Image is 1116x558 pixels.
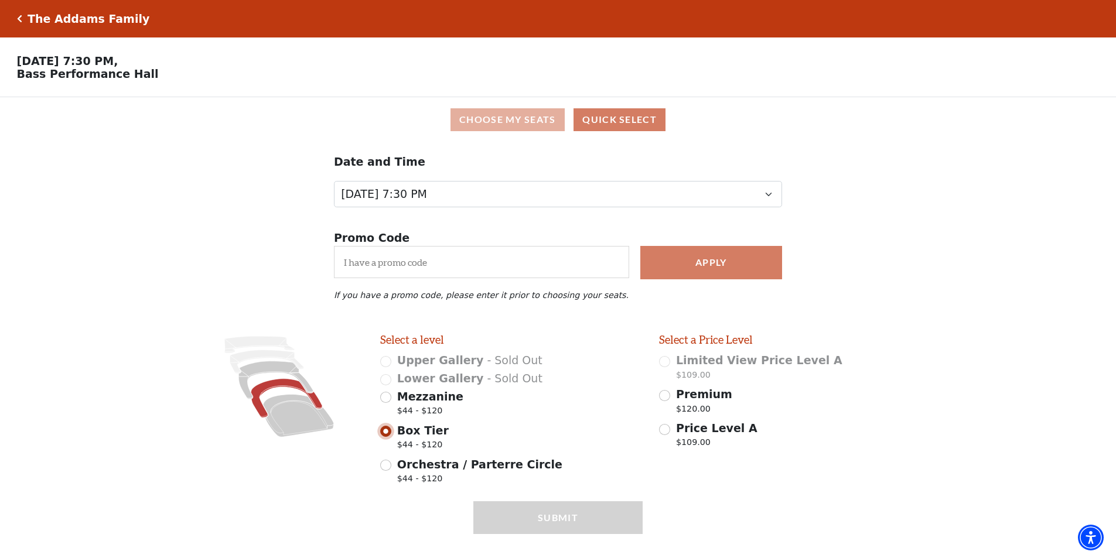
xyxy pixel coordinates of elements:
[380,333,643,347] h2: Select a level
[397,439,449,454] span: $44 - $120
[676,436,757,452] p: $109.00
[334,230,782,247] p: Promo Code
[397,372,484,385] span: Lower Gallery
[28,12,149,26] h5: The Addams Family
[659,424,670,435] input: Price Level A
[397,405,463,420] span: $44 - $120
[397,458,562,471] span: Orchestra / Parterre Circle
[17,15,22,23] a: Click here to go back to filters
[659,333,922,347] h2: Select a Price Level
[1078,525,1104,550] div: Accessibility Menu
[659,390,670,401] input: Premium
[487,372,542,385] span: - Sold Out
[397,473,562,488] span: $44 - $120
[334,246,629,278] input: I have a promo code
[676,388,732,400] span: Premium
[676,403,732,419] p: $120.00
[676,354,842,367] span: Limited View Price Level A
[397,424,449,437] span: Box Tier
[676,422,757,434] span: Price Level A
[334,290,782,300] p: If you have a promo code, please enter it prior to choosing your seats.
[397,354,484,367] span: Upper Gallery
[451,108,565,131] button: Choose My Seats
[334,153,782,170] p: Date and Time
[676,369,842,385] p: $109.00
[397,390,463,403] span: Mezzanine
[487,354,542,367] span: - Sold Out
